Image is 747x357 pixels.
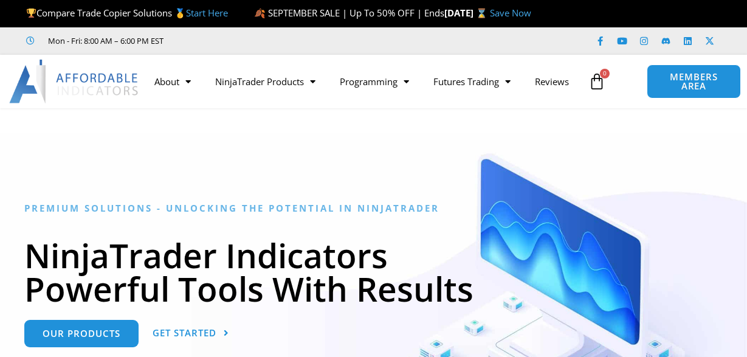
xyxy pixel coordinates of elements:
[659,72,728,91] span: MEMBERS AREA
[181,35,363,47] iframe: Customer reviews powered by Trustpilot
[203,68,328,95] a: NinjaTrader Products
[570,64,624,99] a: 0
[328,68,421,95] a: Programming
[600,69,610,78] span: 0
[444,7,490,19] strong: [DATE] ⌛
[24,203,723,214] h6: Premium Solutions - Unlocking the Potential in NinjaTrader
[24,320,139,347] a: Our Products
[153,320,229,347] a: Get Started
[27,9,36,18] img: 🏆
[24,238,723,305] h1: NinjaTrader Indicators Powerful Tools With Results
[153,328,216,338] span: Get Started
[647,64,740,99] a: MEMBERS AREA
[421,68,523,95] a: Futures Trading
[43,329,120,338] span: Our Products
[26,7,228,19] span: Compare Trade Copier Solutions 🥇
[254,7,444,19] span: 🍂 SEPTEMBER SALE | Up To 50% OFF | Ends
[523,68,581,95] a: Reviews
[186,7,228,19] a: Start Here
[490,7,531,19] a: Save Now
[45,33,164,48] span: Mon - Fri: 8:00 AM – 6:00 PM EST
[142,68,583,95] nav: Menu
[9,60,140,103] img: LogoAI | Affordable Indicators – NinjaTrader
[142,68,203,95] a: About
